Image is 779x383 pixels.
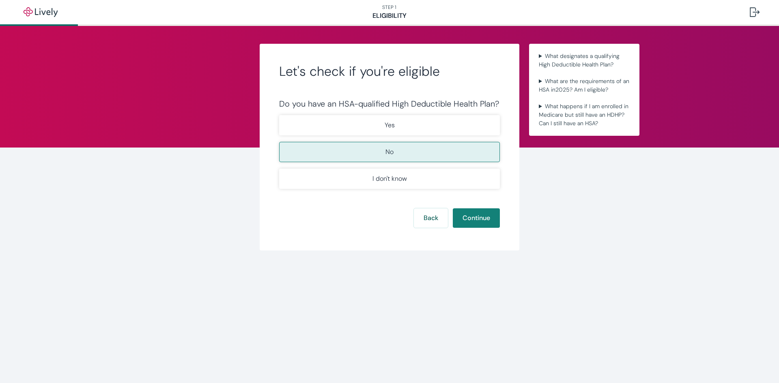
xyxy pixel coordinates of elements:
button: Continue [453,208,500,228]
summary: What happens if I am enrolled in Medicare but still have an HDHP? Can I still have an HSA? [536,101,633,129]
summary: What are the requirements of an HSA in2025? Am I eligible? [536,75,633,96]
button: Yes [279,115,500,135]
summary: What designates a qualifying High Deductible Health Plan? [536,50,633,71]
p: No [385,147,394,157]
button: No [279,142,500,162]
p: I don't know [372,174,407,184]
h2: Let's check if you're eligible [279,63,500,79]
img: Lively [18,7,63,17]
button: Back [414,208,448,228]
div: Do you have an HSA-qualified High Deductible Health Plan? [279,99,500,109]
button: I don't know [279,169,500,189]
p: Yes [385,120,395,130]
button: Log out [743,2,766,22]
